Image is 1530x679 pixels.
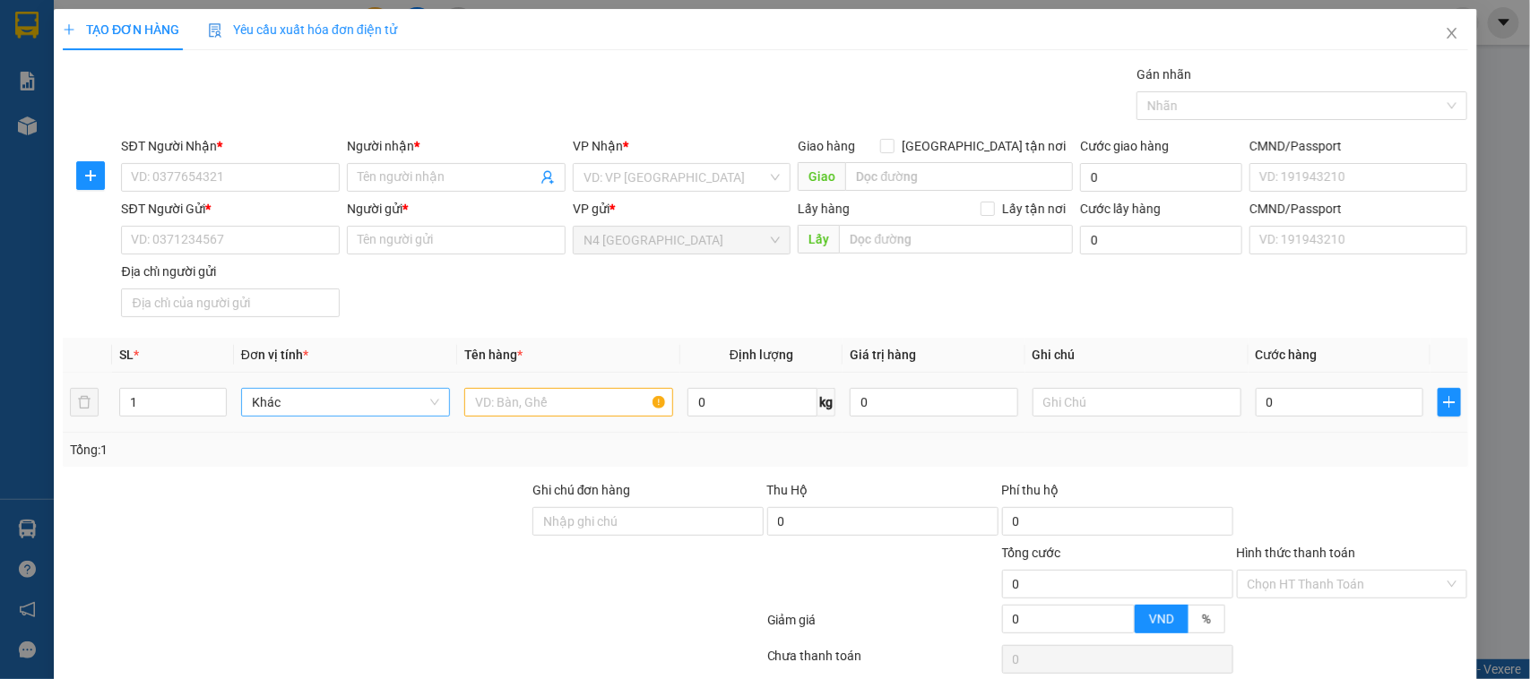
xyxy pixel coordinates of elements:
label: Cước giao hàng [1080,139,1169,153]
input: Ghi Chú [1032,388,1240,417]
input: Cước lấy hàng [1080,226,1242,254]
span: plus [1439,395,1459,409]
span: SL [119,348,134,362]
input: 0 [850,388,1018,417]
th: Ghi chú [1024,338,1248,373]
span: % [1201,612,1210,626]
button: delete [70,388,99,417]
div: Tổng: 1 [70,440,592,460]
div: CMND/Passport [1249,136,1468,156]
span: Thu Hộ [766,483,808,497]
input: Cước giao hàng [1080,163,1242,192]
span: Yêu cầu xuất hóa đơn điện tử [208,22,397,37]
input: Địa chỉ của người gửi [121,288,340,317]
span: Lấy [798,225,839,254]
label: Ghi chú đơn hàng [532,483,631,497]
span: Giá trị hàng [850,348,916,362]
span: N4 Bình Phước [583,227,781,254]
input: VD: Bàn, Ghế [464,388,673,417]
label: Gán nhãn [1137,67,1191,82]
label: Hình thức thanh toán [1236,546,1355,560]
span: VP Nhận [573,139,623,153]
div: Phí thu hộ [1001,480,1232,507]
span: VND [1148,612,1173,626]
div: Người nhận [347,136,566,156]
span: Giao [798,162,845,191]
input: Ghi chú đơn hàng [532,507,764,536]
div: Địa chỉ người gửi [121,262,340,281]
span: Tên hàng [464,348,523,362]
span: Giao hàng [798,139,855,153]
div: CMND/Passport [1249,199,1468,219]
div: Người gửi [347,199,566,219]
span: Cước hàng [1255,348,1317,362]
div: SĐT Người Gửi [121,199,340,219]
span: [GEOGRAPHIC_DATA] tận nơi [895,136,1073,156]
button: plus [1438,388,1460,417]
label: Cước lấy hàng [1080,202,1161,216]
span: Lấy tận nơi [995,199,1073,219]
div: Giảm giá [765,610,1000,641]
span: Lấy hàng [798,202,850,216]
span: plus [63,23,75,36]
input: Dọc đường [845,162,1073,191]
span: TẠO ĐƠN HÀNG [63,22,179,37]
button: Close [1426,9,1476,59]
div: Chưa thanh toán [765,646,1000,677]
span: kg [817,388,835,417]
button: plus [75,161,104,190]
span: Đơn vị tính [241,348,308,362]
span: user-add [540,170,555,185]
img: icon [208,23,222,38]
div: SĐT Người Nhận [121,136,340,156]
span: close [1444,26,1458,40]
span: Tổng cước [1001,546,1060,560]
span: Khác [252,389,439,416]
span: Định lượng [730,348,793,362]
span: plus [76,168,103,183]
div: VP gửi [573,199,791,219]
input: Dọc đường [839,225,1073,254]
